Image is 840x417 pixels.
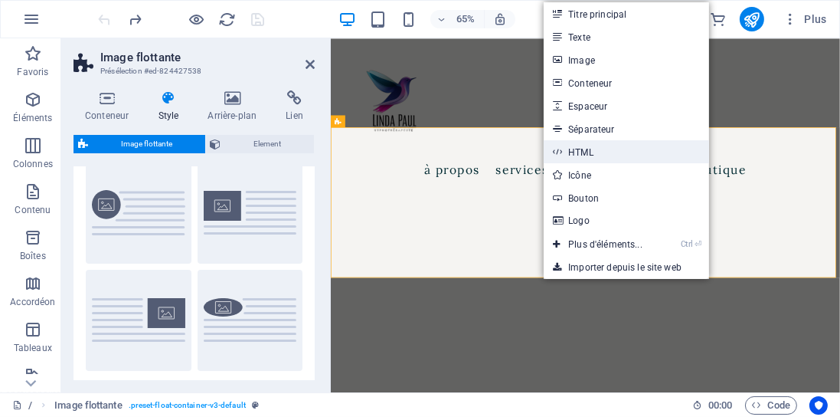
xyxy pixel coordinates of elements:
span: Plus [783,11,827,27]
img: logo_orange.svg [25,25,37,37]
a: Logo [544,209,709,232]
p: Contenu [15,204,51,216]
button: commerce [709,10,727,28]
a: Texte [544,25,709,48]
h3: Présélection #ed-824427538 [100,64,284,78]
span: . preset-float-container-v3-default [129,396,246,415]
div: v 4.0.25 [43,25,75,37]
p: Boîtes [20,250,46,262]
span: Element [226,135,310,153]
i: ⏎ [695,239,701,249]
div: Domain Overview [58,90,137,100]
a: Séparateur [544,117,709,140]
h6: 65% [453,10,478,28]
p: Tableaux [14,342,52,354]
a: HTML [544,140,709,163]
button: Element [206,135,315,153]
button: Image flottante [74,135,205,153]
h4: Conteneur [74,90,146,123]
button: 65% [430,10,485,28]
i: E-commerce [709,11,727,28]
h4: Arrière-plan [196,90,274,123]
img: tab_keywords_by_traffic_grey.svg [152,89,165,101]
i: Actualiser la page [219,11,237,28]
h4: Lien [274,90,315,123]
button: Plus [776,7,833,31]
a: Icône [544,163,709,186]
button: Usercentrics [809,396,828,415]
h4: Style [146,90,196,123]
span: Cliquez pour sélectionner. Double-cliquez pour modifier. [54,396,122,415]
a: Cliquez pour annuler la sélection. Double-cliquez pour ouvrir Pages. [12,396,32,415]
i: Refaire : Ajouter un élément (Ctrl+Y, ⌘+Y) [127,11,145,28]
span: 00 00 [708,396,732,415]
a: Bouton [544,186,709,209]
a: Importer depuis le site web [544,256,709,279]
p: Éléments [13,112,52,124]
div: Domain: [DOMAIN_NAME] [40,40,168,52]
h2: Image flottante [100,51,315,64]
p: Colonnes [13,158,53,170]
p: Accordéon [10,296,55,308]
button: reload [218,10,237,28]
button: redo [126,10,145,28]
img: tab_domain_overview_orange.svg [41,89,54,101]
i: Ctrl [681,239,693,249]
a: Titre principal [544,2,709,25]
p: Favoris [17,66,48,78]
span: Code [752,396,790,415]
a: Conteneur [544,71,709,94]
a: Image [544,48,709,71]
button: publish [740,7,764,31]
a: Ctrl⏎Plus d'éléments... [544,233,652,256]
span: Image flottante [93,135,201,153]
i: Publier [743,11,760,28]
nav: breadcrumb [54,396,259,415]
div: Keywords by Traffic [169,90,258,100]
button: Code [745,396,797,415]
a: Espaceur [544,94,709,117]
img: website_grey.svg [25,40,37,52]
span: : [719,399,721,411]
